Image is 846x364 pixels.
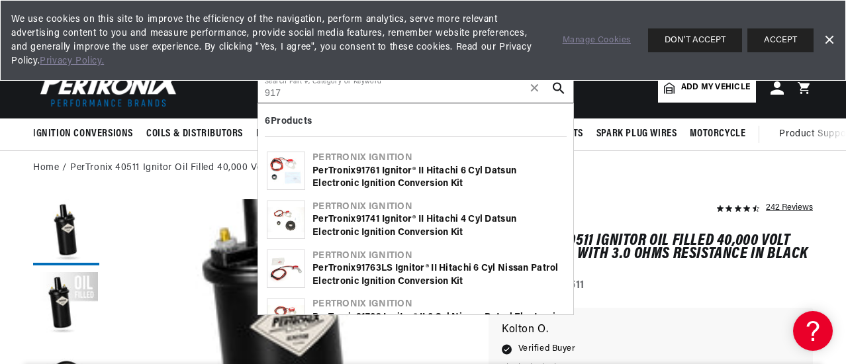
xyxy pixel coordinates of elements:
a: Privacy Policy. [40,56,104,66]
button: ACCEPT [747,28,814,52]
img: PerTronix 91763LS Ignitor® II Hitachi 6 cyl Nissan Patrol Electronic Ignition Conversion Kit [267,250,305,287]
span: Ignition Conversions [33,127,133,141]
span: Verified Buyer [518,341,575,356]
span: Add my vehicle [681,81,750,94]
summary: Headers, Exhausts & Components [250,118,418,150]
p: Kolton O. [502,321,800,340]
div: PerTronix 63LS Ignitor® II Hitachi 6 cyl Nissan Patrol Electronic Ignition Conversion Kit [312,262,565,288]
b: 917 [356,214,371,224]
summary: Coils & Distributors [140,118,250,150]
span: Motorcycle [690,127,745,141]
div: Part Number: [489,277,813,295]
div: Pertronix Ignition [312,201,565,214]
a: Add my vehicle [658,73,756,103]
h1: PerTronix 40511 Ignitor Oil Filled 40,000 Volt Ignition Coil with 3.0 Ohms Resistance in Black [489,234,813,261]
div: Pertronix Ignition [312,152,565,165]
div: PerTronix 62 Ignitor® II 6 cyl Nissan Patrol Electronic Ignition Conversion Kit [312,311,565,337]
summary: Ignition Conversions [33,118,140,150]
b: 917 [356,166,371,176]
summary: Motorcycle [683,118,752,150]
summary: Spark Plug Wires [590,118,684,150]
div: PerTronix 61 Ignitor® II Hitachi 6 cyl Datsun Electronic Ignition Conversion Kit [312,165,565,191]
input: Search Part #, Category or Keyword [258,73,573,103]
b: 6 Products [265,116,312,126]
button: Load image 2 in gallery view [33,272,99,338]
b: 917 [356,263,371,273]
b: 917 [356,312,371,322]
a: PerTronix 40511 Ignitor Oil Filled 40,000 Volt Ignition Coil with 3.0 Ohms Resistance in Black [70,161,482,175]
a: Manage Cookies [563,34,631,48]
nav: breadcrumbs [33,161,813,175]
img: PerTronix 91762 Ignitor® II 6 cyl Nissan Patrol Electronic Ignition Conversion Kit [267,299,305,336]
span: We use cookies on this site to improve the efficiency of the navigation, perform analytics, serve... [11,13,544,68]
button: Load image 1 in gallery view [33,199,99,265]
div: 242 Reviews [766,199,813,215]
span: Coils & Distributors [146,127,243,141]
div: PerTronix 41 Ignitor® II Hitachi 4 cyl Datsun Electronic Ignition Conversion Kit [312,213,565,239]
button: DON'T ACCEPT [648,28,742,52]
img: Pertronix [33,65,185,111]
img: PerTronix 91761 Ignitor® II Hitachi 6 cyl Datsun Electronic Ignition Conversion Kit [267,152,305,189]
span: Headers, Exhausts & Components [256,127,411,141]
div: Pertronix Ignition [312,298,565,311]
div: Pertronix Ignition [312,250,565,263]
a: Home [33,161,59,175]
img: PerTronix 91741 Ignitor® II Hitachi 4 cyl Datsun Electronic Ignition Conversion Kit [267,201,305,238]
a: Dismiss Banner [819,30,839,50]
button: search button [544,73,573,103]
span: Spark Plug Wires [596,127,677,141]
